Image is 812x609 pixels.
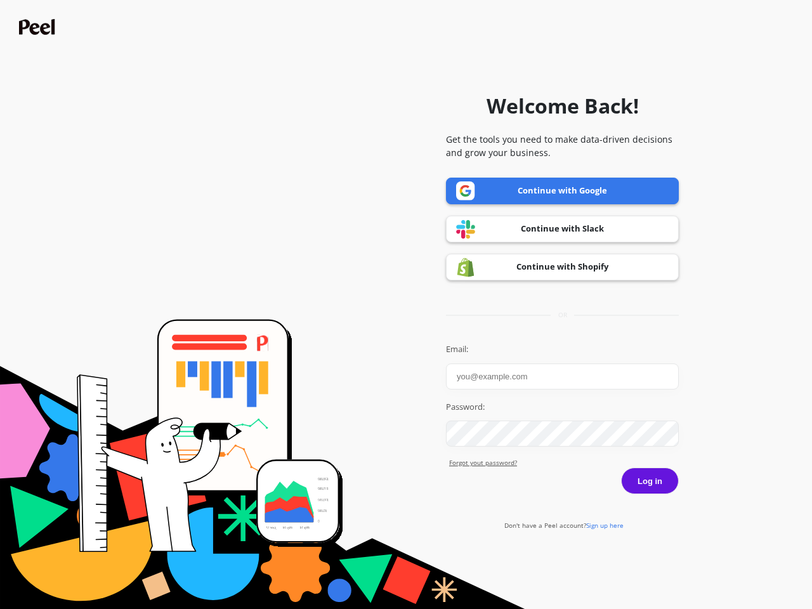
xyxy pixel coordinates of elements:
[456,181,475,200] img: Google logo
[19,19,58,35] img: Peel
[446,310,679,320] div: or
[487,91,639,121] h1: Welcome Back!
[586,521,624,530] span: Sign up here
[456,219,475,239] img: Slack logo
[446,401,679,414] label: Password:
[446,178,679,204] a: Continue with Google
[456,258,475,277] img: Shopify logo
[446,363,679,390] input: you@example.com
[446,216,679,242] a: Continue with Slack
[446,133,679,159] p: Get the tools you need to make data-driven decisions and grow your business.
[621,468,679,494] button: Log in
[504,521,624,530] a: Don't have a Peel account?Sign up here
[446,343,679,356] label: Email:
[446,254,679,280] a: Continue with Shopify
[449,458,679,468] a: Forgot yout password?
